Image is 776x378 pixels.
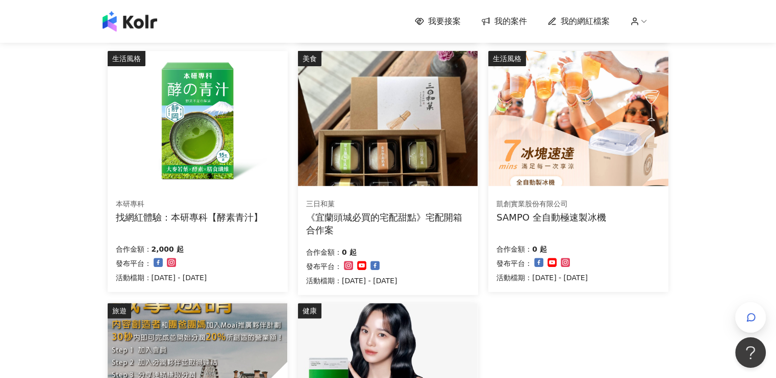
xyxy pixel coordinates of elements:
[108,51,287,186] img: 酵素青汁
[306,246,342,258] p: 合作金額：
[298,51,321,66] div: 美食
[496,243,532,255] p: 合作金額：
[306,260,342,273] p: 發布平台：
[488,51,668,186] img: SAMPO 全自動極速製冰機
[496,199,606,209] div: 凱創實業股份有限公司
[116,243,152,255] p: 合作金額：
[496,272,588,284] p: 活動檔期：[DATE] - [DATE]
[481,16,527,27] a: 我的案件
[306,211,470,236] div: 《宜蘭頭城必買的宅配甜點》宅配開箱合作案
[306,275,397,287] p: 活動檔期：[DATE] - [DATE]
[108,303,131,318] div: 旅遊
[298,51,478,186] img: 《宜蘭頭城必買的宅配甜點》宅配開箱合作案
[547,16,610,27] a: 我的網紅檔案
[488,51,526,66] div: 生活風格
[116,257,152,269] p: 發布平台：
[298,303,321,318] div: 健康
[108,51,145,66] div: 生活風格
[532,243,547,255] p: 0 起
[561,16,610,27] span: 我的網紅檔案
[428,16,461,27] span: 我要接案
[496,257,532,269] p: 發布平台：
[116,211,263,224] div: 找網紅體驗：本研專科【酵素青汁】
[152,243,184,255] p: 2,000 起
[735,337,766,368] iframe: Help Scout Beacon - Open
[116,272,207,284] p: 活動檔期：[DATE] - [DATE]
[103,11,157,32] img: logo
[494,16,527,27] span: 我的案件
[116,199,263,209] div: 本研專科
[306,199,469,209] div: 三日和菓
[496,211,606,224] div: SAMPO 全自動極速製冰機
[415,16,461,27] a: 我要接案
[342,246,357,258] p: 0 起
